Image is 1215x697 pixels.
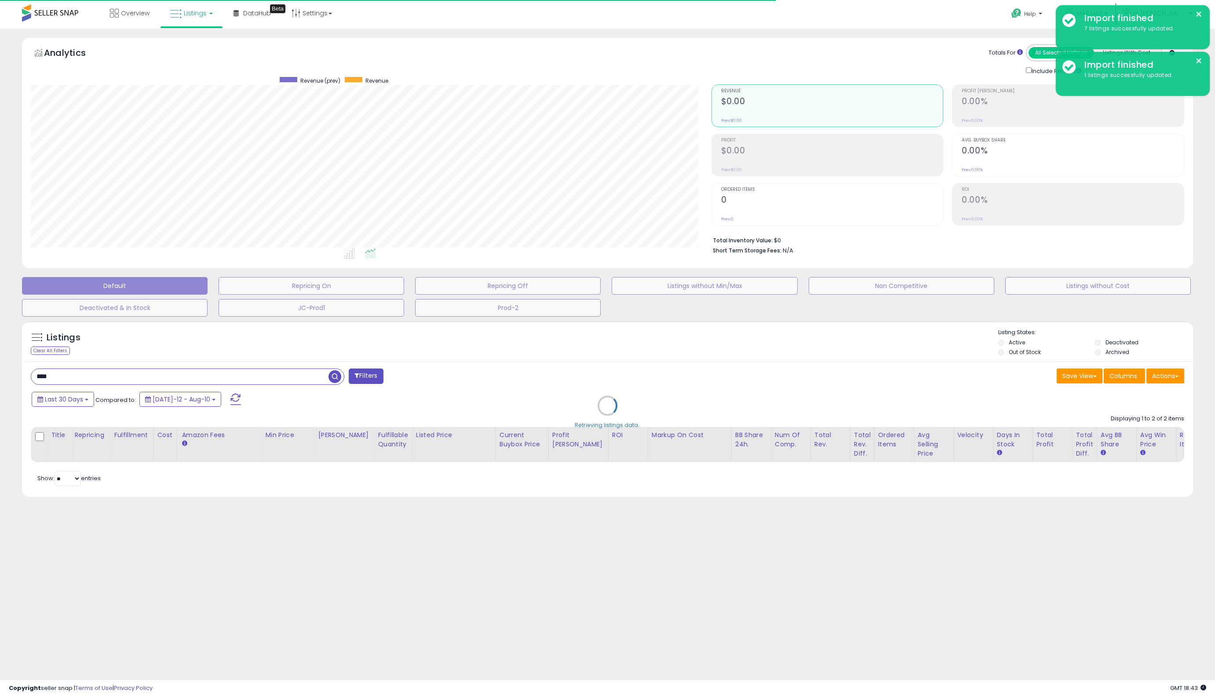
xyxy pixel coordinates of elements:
[713,234,1178,245] li: $0
[1078,25,1203,33] div: 7 listings successfully updated.
[22,299,208,317] button: Deactivated & In Stock
[243,9,271,18] span: DataHub
[1078,12,1203,25] div: Import finished
[1005,277,1191,295] button: Listings without Cost
[22,277,208,295] button: Default
[721,96,943,108] h2: $0.00
[121,9,150,18] span: Overview
[962,118,983,123] small: Prev: 0.00%
[1078,71,1203,80] div: 1 listings successfully updated.
[713,237,773,244] b: Total Inventory Value:
[962,89,1184,94] span: Profit [PERSON_NAME]
[721,216,733,222] small: Prev: 0
[721,146,943,157] h2: $0.00
[575,421,641,429] div: Retrieving listings data..
[721,187,943,192] span: Ordered Items
[300,77,340,84] span: Revenue (prev)
[1004,1,1051,29] a: Help
[1195,9,1202,20] button: ×
[219,299,404,317] button: JC-Prod1
[809,277,994,295] button: Non Competitive
[1024,10,1036,18] span: Help
[44,47,103,61] h5: Analytics
[415,277,601,295] button: Repricing Off
[962,216,983,222] small: Prev: 0.00%
[721,167,742,172] small: Prev: $0.00
[1029,47,1094,58] button: All Selected Listings
[184,9,207,18] span: Listings
[721,195,943,207] h2: 0
[962,167,983,172] small: Prev: 0.00%
[783,246,793,255] span: N/A
[415,299,601,317] button: Prod-2
[721,138,943,143] span: Profit
[962,187,1184,192] span: ROI
[1019,66,1092,76] div: Include Returns
[270,4,285,13] div: Tooltip anchor
[612,277,797,295] button: Listings without Min/Max
[1011,8,1022,19] i: Get Help
[721,118,742,123] small: Prev: $0.00
[219,277,404,295] button: Repricing On
[962,146,1184,157] h2: 0.00%
[365,77,388,84] span: Revenue
[962,138,1184,143] span: Avg. Buybox Share
[962,96,1184,108] h2: 0.00%
[721,89,943,94] span: Revenue
[989,49,1023,57] div: Totals For
[962,195,1184,207] h2: 0.00%
[1078,58,1203,71] div: Import finished
[713,247,781,254] b: Short Term Storage Fees:
[1195,55,1202,66] button: ×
